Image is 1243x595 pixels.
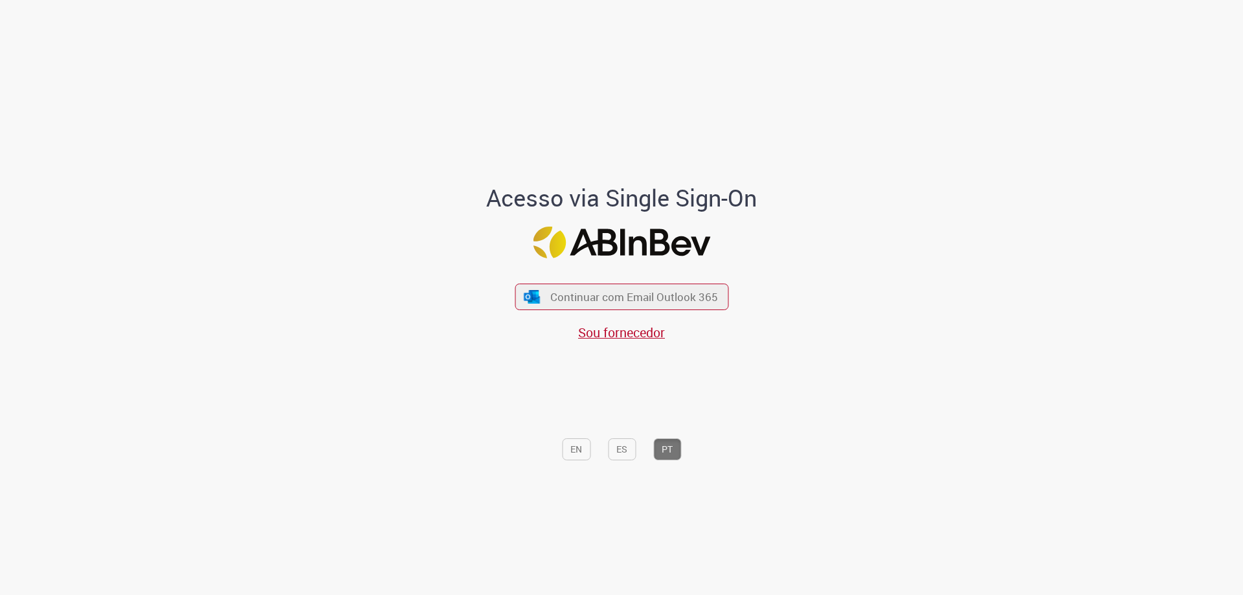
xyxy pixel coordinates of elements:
button: ES [608,438,636,460]
img: Logo ABInBev [533,227,710,258]
h1: Acesso via Single Sign-On [442,185,801,211]
img: ícone Azure/Microsoft 360 [523,290,541,304]
span: Continuar com Email Outlook 365 [550,289,718,304]
a: Sou fornecedor [578,324,665,341]
button: EN [562,438,590,460]
button: ícone Azure/Microsoft 360 Continuar com Email Outlook 365 [515,284,728,310]
button: PT [653,438,681,460]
